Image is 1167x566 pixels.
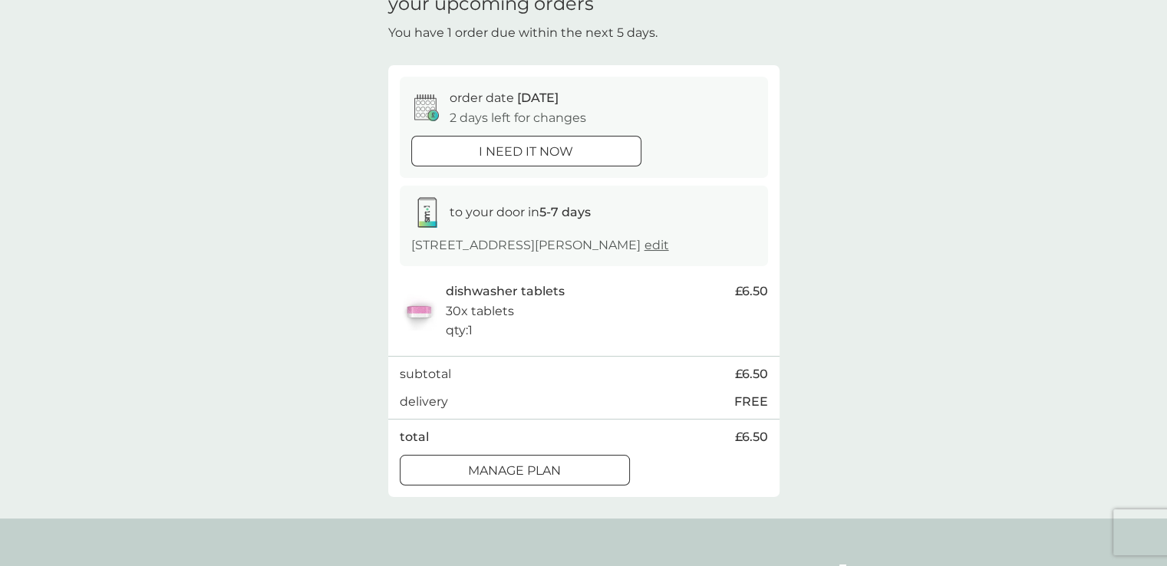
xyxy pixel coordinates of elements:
[450,88,559,108] p: order date
[411,235,669,255] p: [STREET_ADDRESS][PERSON_NAME]
[735,364,768,384] span: £6.50
[450,205,591,219] span: to your door in
[446,301,514,321] p: 30x tablets
[735,281,768,301] span: £6.50
[539,205,591,219] strong: 5-7 days
[644,238,669,252] a: edit
[735,427,768,447] span: £6.50
[400,455,630,485] button: Manage plan
[446,321,473,341] p: qty : 1
[400,364,451,384] p: subtotal
[400,392,448,412] p: delivery
[400,427,429,447] p: total
[411,136,641,166] button: i need it now
[479,142,573,162] p: i need it now
[446,281,565,301] p: dishwasher tablets
[517,90,559,105] span: [DATE]
[734,392,768,412] p: FREE
[468,461,561,481] p: Manage plan
[450,108,586,128] p: 2 days left for changes
[388,23,658,43] p: You have 1 order due within the next 5 days.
